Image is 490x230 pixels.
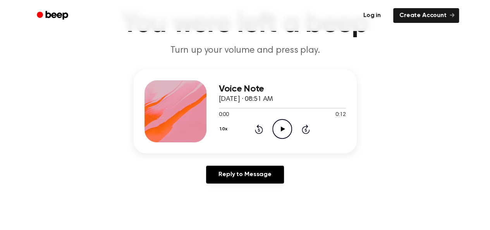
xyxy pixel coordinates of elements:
button: 1.0x [219,123,230,136]
span: [DATE] · 08:51 AM [219,96,273,103]
h3: Voice Note [219,84,346,94]
p: Turn up your volume and press play. [96,44,394,57]
span: 0:12 [335,111,346,119]
a: Create Account [393,8,459,23]
a: Reply to Message [206,166,284,183]
a: Log in [356,7,389,24]
a: Beep [31,8,75,23]
span: 0:00 [219,111,229,119]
